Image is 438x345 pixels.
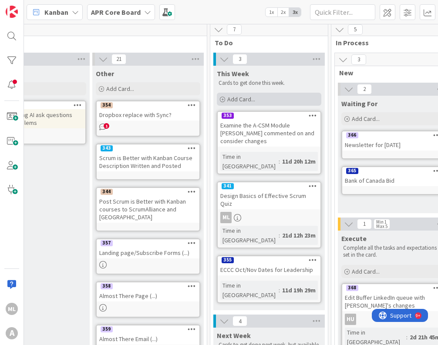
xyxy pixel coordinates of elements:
[227,95,255,103] span: Add Card...
[97,239,199,258] div: 357Landing page/Subscribe Forms (...)
[218,212,320,223] div: ML
[97,101,199,121] div: 354Dropbox replace with Sync?
[280,231,318,240] div: 21d 12h 23m
[97,152,199,171] div: Scrum is Better with Kanban Course Description Written and Posted
[352,115,380,123] span: Add Card...
[97,196,199,223] div: Post Scrum is Better with Kanban courses to ScrumAlliance and [GEOGRAPHIC_DATA]
[219,80,320,87] p: Cards to get done this week.
[279,157,280,166] span: :
[97,109,199,121] div: Dropbox replace with Sync?
[406,332,408,342] span: :
[341,234,367,243] span: Execute
[222,257,234,263] div: 355
[280,157,318,166] div: 11d 20h 12m
[104,123,109,129] span: 1
[341,99,377,108] span: Waiting For
[96,69,114,78] span: Other
[218,264,320,275] div: ECCC Oct/Nov Dates for Leadership
[101,189,113,195] div: 344
[97,144,199,152] div: 343
[346,168,358,174] div: 365
[218,190,320,209] div: Design Basics of Effective Scrum Quiz
[218,120,320,147] div: Examine the A-CSM Module [PERSON_NAME] commented on and consider changes
[232,316,247,326] span: 4
[218,182,320,190] div: 341
[280,285,318,295] div: 11d 19h 29m
[277,8,289,17] span: 2x
[217,331,251,340] span: Next Week
[97,325,199,333] div: 359
[97,282,199,301] div: 358Almost There Page (...)
[101,240,113,246] div: 357
[218,256,320,264] div: 355
[6,303,18,315] div: ML
[232,54,247,64] span: 3
[111,54,126,64] span: 21
[346,132,358,138] div: 366
[97,144,199,171] div: 343Scrum is Better with Kanban Course Description Written and Posted
[218,112,320,147] div: 353Examine the A-CSM Module [PERSON_NAME] commented on and consider changes
[101,145,113,151] div: 343
[218,112,320,120] div: 353
[220,281,279,300] div: Time in [GEOGRAPHIC_DATA]
[289,8,301,17] span: 3x
[227,24,242,35] span: 7
[6,6,18,18] img: Visit kanbanzone.com
[218,256,320,275] div: 355ECCC Oct/Nov Dates for Leadership
[376,224,387,228] div: Max 5
[352,268,380,275] span: Add Card...
[101,283,113,289] div: 358
[106,85,134,93] span: Add Card...
[220,226,279,245] div: Time in [GEOGRAPHIC_DATA]
[97,188,199,223] div: 344Post Scrum is Better with Kanban courses to ScrumAlliance and [GEOGRAPHIC_DATA]
[266,8,277,17] span: 1x
[91,8,141,17] b: APR Core Board
[97,101,199,109] div: 354
[279,285,280,295] span: :
[345,314,356,325] div: HU
[310,4,375,20] input: Quick Filter...
[97,333,199,345] div: Almost There Email (...)
[220,152,279,171] div: Time in [GEOGRAPHIC_DATA]
[351,54,366,65] span: 3
[97,325,199,345] div: 359Almost There Email (...)
[97,239,199,247] div: 357
[376,220,387,224] div: Min 1
[215,38,317,47] span: To Do
[97,290,199,301] div: Almost There Page (...)
[279,231,280,240] span: :
[218,182,320,209] div: 341Design Basics of Effective Scrum Quiz
[357,84,372,94] span: 2
[44,7,68,17] span: Kanban
[97,282,199,290] div: 358
[217,69,249,78] span: This Week
[18,1,40,12] span: Support
[220,212,232,223] div: ML
[346,285,358,291] div: 368
[97,188,199,196] div: 344
[222,183,234,189] div: 341
[6,327,18,339] div: A
[348,24,363,35] span: 5
[357,219,372,229] span: 1
[101,326,113,332] div: 359
[97,247,199,258] div: Landing page/Subscribe Forms (...)
[101,102,113,108] div: 354
[222,113,234,119] div: 353
[44,3,48,10] div: 9+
